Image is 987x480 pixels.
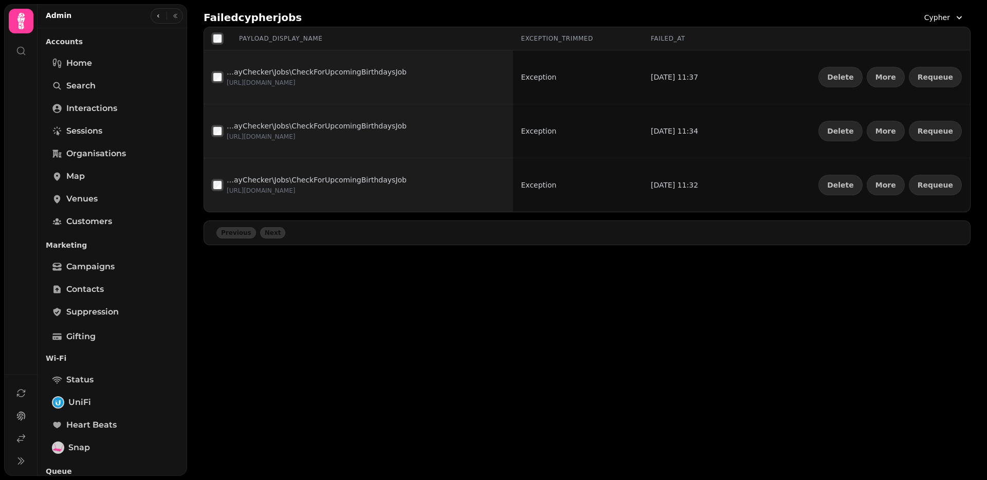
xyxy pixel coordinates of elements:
[918,127,953,135] span: Requeue
[227,121,407,131] p: App\Packages\UpcomingBirthdayChecker\Jobs\CheckForUpcomingBirthdaysJob
[867,121,905,141] button: More
[46,437,179,458] a: SnapSnap
[918,73,953,81] span: Requeue
[875,181,896,189] span: More
[909,67,962,87] button: Requeue
[909,121,962,141] button: Requeue
[46,143,179,164] a: Organisations
[521,126,557,136] div: Exception
[651,126,728,136] div: [DATE] 11:34
[827,181,854,189] span: Delete
[204,220,971,245] nav: Pagination
[651,34,728,43] div: failed_at
[46,370,179,390] a: Status
[818,175,863,195] button: Delete
[46,32,179,51] p: Accounts
[66,170,85,182] span: Map
[66,193,98,205] span: Venues
[46,236,179,254] p: Marketing
[521,72,557,82] div: Exception
[909,175,962,195] button: Requeue
[521,180,557,190] div: Exception
[204,10,302,25] h2: Failed cypher jobs
[66,306,119,318] span: Suppression
[227,79,295,86] span: [URL][DOMAIN_NAME]
[867,175,905,195] button: More
[651,72,728,82] div: [DATE] 11:37
[66,215,112,228] span: Customers
[46,302,179,322] a: Suppression
[46,415,179,435] a: Heart beats
[227,133,295,140] span: [URL][DOMAIN_NAME]
[46,76,179,96] a: Search
[53,442,63,453] img: Snap
[46,279,179,300] a: Contacts
[46,349,179,367] p: Wi-Fi
[875,73,896,81] span: More
[227,67,407,77] p: App\Packages\UpcomingBirthdayChecker\Jobs\CheckForUpcomingBirthdaysJob
[827,73,854,81] span: Delete
[66,374,94,386] span: Status
[221,230,251,236] span: Previous
[46,189,179,209] a: Venues
[46,392,179,413] a: UniFiUniFi
[53,397,63,408] img: UniFi
[239,34,322,43] p: payload_display_name
[521,34,634,43] div: exception_trimmed
[46,326,179,347] a: Gifting
[227,175,407,185] p: App\Packages\UpcomingBirthdayChecker\Jobs\CheckForUpcomingBirthdaysJob
[875,127,896,135] span: More
[66,80,96,92] span: Search
[918,181,953,189] span: Requeue
[66,330,96,343] span: Gifting
[818,67,863,87] button: Delete
[68,396,91,409] span: UniFi
[66,147,126,160] span: Organisations
[651,180,728,190] div: [DATE] 11:32
[66,125,102,137] span: Sessions
[46,121,179,141] a: Sessions
[818,121,863,141] button: Delete
[46,98,179,119] a: Interactions
[46,166,179,187] a: Map
[918,8,971,27] button: Cypher
[68,441,90,454] span: Snap
[216,227,256,238] button: back
[260,227,286,238] button: next
[265,230,281,236] span: Next
[46,53,179,73] a: Home
[66,261,115,273] span: Campaigns
[867,67,905,87] button: More
[46,10,71,21] h2: Admin
[66,419,117,431] span: Heart beats
[66,102,117,115] span: Interactions
[827,127,854,135] span: Delete
[46,211,179,232] a: Customers
[66,57,92,69] span: Home
[66,283,104,296] span: Contacts
[924,12,950,23] span: Cypher
[227,187,295,194] span: [URL][DOMAIN_NAME]
[46,256,179,277] a: Campaigns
